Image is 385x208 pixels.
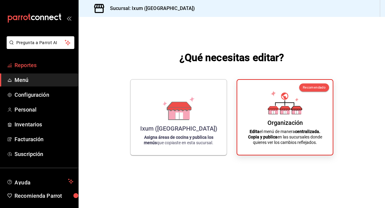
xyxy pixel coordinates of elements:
span: Personal [15,106,73,114]
strong: Asigna áreas de cocina y publica los menús [144,135,213,145]
span: Ayuda [15,178,66,185]
span: Inventarios [15,120,73,128]
button: Pregunta a Parrot AI [7,36,74,49]
span: Suscripción [15,150,73,158]
strong: centralizada. [295,129,320,134]
p: que copiaste en esta sucursal. [138,135,219,145]
span: Pregunta a Parrot AI [16,40,65,46]
span: Menú [15,76,73,84]
strong: Copia y publica [248,135,277,139]
h3: Sucursal: Ixum ([GEOGRAPHIC_DATA]) [105,5,195,12]
h1: ¿Qué necesitas editar? [180,50,284,65]
strong: Edita [250,129,260,134]
div: Organización [267,119,303,126]
a: Pregunta a Parrot AI [4,44,74,50]
span: Recomendado [303,86,325,89]
span: Facturación [15,135,73,143]
button: open_drawer_menu [66,16,71,21]
span: Reportes [15,61,73,69]
div: Ixum ([GEOGRAPHIC_DATA]) [140,125,217,132]
p: el menú de manera en las sucursales donde quieres ver los cambios reflejados. [244,129,325,145]
span: Configuración [15,91,73,99]
span: Recomienda Parrot [15,192,73,200]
